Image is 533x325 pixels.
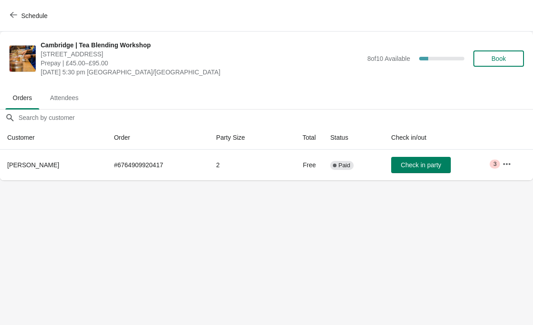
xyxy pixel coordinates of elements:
span: Schedule [21,12,47,19]
span: Cambridge | Tea Blending Workshop [41,41,363,50]
img: Cambridge | Tea Blending Workshop [9,46,36,72]
button: Schedule [5,8,55,24]
span: Prepay | £45.00–£95.00 [41,59,363,68]
span: 8 of 10 Available [367,55,410,62]
span: [STREET_ADDRESS] [41,50,363,59]
span: Attendees [43,90,86,106]
td: 2 [209,150,279,180]
th: Status [323,126,384,150]
td: # 6764909920417 [107,150,209,180]
button: Book [473,50,524,67]
span: 3 [493,160,496,168]
span: Book [491,55,506,62]
span: [PERSON_NAME] [7,161,59,169]
span: [DATE] 5:30 pm [GEOGRAPHIC_DATA]/[GEOGRAPHIC_DATA] [41,68,363,77]
th: Order [107,126,209,150]
th: Total [278,126,323,150]
th: Check in/out [384,126,495,150]
th: Party Size [209,126,279,150]
span: Orders [5,90,39,106]
span: Check in party [401,161,441,169]
td: Free [278,150,323,180]
button: Check in party [391,157,451,173]
input: Search by customer [18,110,533,126]
span: Paid [338,162,350,169]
